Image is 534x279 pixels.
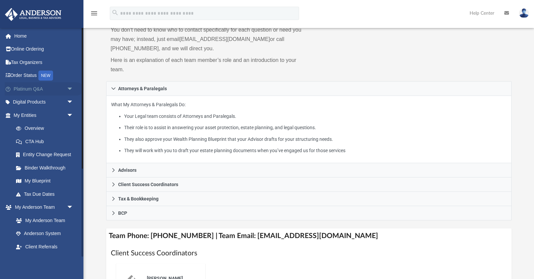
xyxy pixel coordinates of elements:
a: Anderson System [9,227,80,240]
a: Home [5,29,83,43]
li: They will work with you to draft your estate planning documents when you’ve engaged us for those ... [124,146,507,155]
div: NEW [38,71,53,81]
span: arrow_drop_down [67,82,80,96]
a: My Blueprint [9,174,80,188]
a: My Anderson Team [9,214,77,227]
a: My Anderson Teamarrow_drop_down [5,201,80,214]
h1: Client Success Coordinators [111,248,507,258]
h4: Team Phone: [PHONE_NUMBER] | Team Email: [EMAIL_ADDRESS][DOMAIN_NAME] [106,228,512,243]
a: BCP [106,206,512,220]
a: Order StatusNEW [5,69,83,83]
a: Overview [9,122,83,135]
img: Anderson Advisors Platinum Portal [3,8,63,21]
span: arrow_drop_down [67,96,80,109]
a: Online Ordering [5,43,83,56]
a: CTA Hub [9,135,83,148]
i: search [111,9,119,16]
a: Digital Productsarrow_drop_down [5,96,83,109]
a: Platinum Q&Aarrow_drop_down [5,82,83,96]
a: Entity Change Request [9,148,83,161]
span: arrow_drop_down [67,253,80,267]
li: Their role is to assist in answering your asset protection, estate planning, and legal questions. [124,124,507,132]
a: Client Success Coordinators [106,177,512,192]
span: Advisors [118,168,137,172]
p: Here is an explanation of each team member’s role and an introduction to your team. [111,56,304,74]
i: menu [90,9,98,17]
a: My Documentsarrow_drop_down [5,253,80,267]
a: [EMAIL_ADDRESS][DOMAIN_NAME] [180,36,270,42]
a: Attorneys & Paralegals [106,81,512,96]
a: Client Referrals [9,240,80,253]
a: Tax Organizers [5,56,83,69]
li: Your Legal team consists of Attorneys and Paralegals. [124,112,507,121]
a: menu [90,13,98,17]
a: Binder Walkthrough [9,161,83,174]
span: Tax & Bookkeeping [118,196,159,201]
p: What My Attorneys & Paralegals Do: [111,101,507,155]
span: arrow_drop_down [67,201,80,214]
p: You don’t need to know who to contact specifically for each question or need you may have; instea... [111,25,304,53]
img: User Pic [519,8,529,18]
a: My Entitiesarrow_drop_down [5,109,83,122]
span: Attorneys & Paralegals [118,86,167,91]
span: arrow_drop_down [67,109,80,122]
li: They also approve your Wealth Planning Blueprint that your Advisor drafts for your structuring ne... [124,135,507,143]
a: Advisors [106,163,512,177]
a: Tax Due Dates [9,187,83,201]
span: BCP [118,211,127,215]
span: Client Success Coordinators [118,182,178,187]
a: Tax & Bookkeeping [106,192,512,206]
div: Attorneys & Paralegals [106,96,512,163]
